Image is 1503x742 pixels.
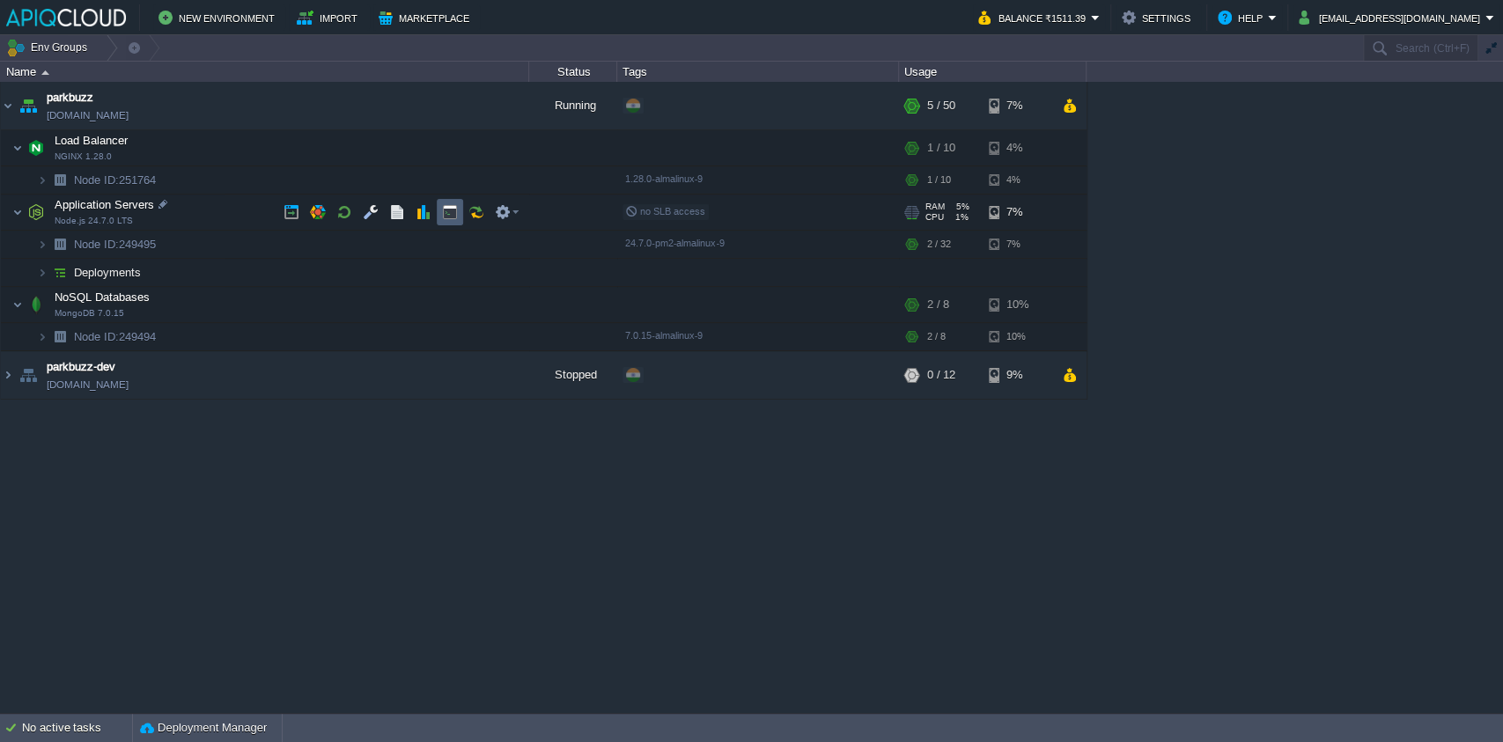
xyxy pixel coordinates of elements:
[53,197,157,212] span: Application Servers
[989,166,1046,194] div: 4%
[72,237,158,252] span: 249495
[927,130,955,165] div: 1 / 10
[47,376,129,393] a: [DOMAIN_NAME]
[24,195,48,230] img: AMDAwAAAACH5BAEAAAAALAAAAAABAAEAAAICRAEAOw==
[925,202,945,212] span: RAM
[48,166,72,194] img: AMDAwAAAACH5BAEAAAAALAAAAAABAAEAAAICRAEAOw==
[55,216,133,226] span: Node.js 24.7.0 LTS
[625,173,703,184] span: 1.28.0-almalinux-9
[12,195,23,230] img: AMDAwAAAACH5BAEAAAAALAAAAAABAAEAAAICRAEAOw==
[625,330,703,341] span: 7.0.15-almalinux-9
[925,212,944,223] span: CPU
[625,206,705,217] span: no SLB access
[989,82,1046,129] div: 7%
[12,130,23,165] img: AMDAwAAAACH5BAEAAAAALAAAAAABAAEAAAICRAEAOw==
[74,173,119,187] span: Node ID:
[1218,7,1268,28] button: Help
[1299,7,1485,28] button: [EMAIL_ADDRESS][DOMAIN_NAME]
[72,329,158,344] a: Node ID:249494
[989,287,1046,322] div: 10%
[16,351,41,399] img: AMDAwAAAACH5BAEAAAAALAAAAAABAAEAAAICRAEAOw==
[72,173,158,187] a: Node ID:251764
[37,323,48,350] img: AMDAwAAAACH5BAEAAAAALAAAAAABAAEAAAICRAEAOw==
[37,166,48,194] img: AMDAwAAAACH5BAEAAAAALAAAAAABAAEAAAICRAEAOw==
[22,714,132,742] div: No active tasks
[72,173,158,187] span: 251764
[55,308,124,319] span: MongoDB 7.0.15
[74,238,119,251] span: Node ID:
[989,323,1046,350] div: 10%
[24,287,48,322] img: AMDAwAAAACH5BAEAAAAALAAAAAABAAEAAAICRAEAOw==
[1,82,15,129] img: AMDAwAAAACH5BAEAAAAALAAAAAABAAEAAAICRAEAOw==
[53,198,157,211] a: Application ServersNode.js 24.7.0 LTS
[140,719,267,737] button: Deployment Manager
[48,259,72,286] img: AMDAwAAAACH5BAEAAAAALAAAAAABAAEAAAICRAEAOw==
[6,9,126,26] img: APIQCloud
[927,323,946,350] div: 2 / 8
[927,351,955,399] div: 0 / 12
[47,89,93,107] a: parkbuzz
[74,330,119,343] span: Node ID:
[16,82,41,129] img: AMDAwAAAACH5BAEAAAAALAAAAAABAAEAAAICRAEAOw==
[55,151,112,162] span: NGINX 1.28.0
[53,134,130,147] a: Load BalancerNGINX 1.28.0
[72,329,158,344] span: 249494
[2,62,528,82] div: Name
[1122,7,1196,28] button: Settings
[529,82,617,129] div: Running
[72,237,158,252] a: Node ID:249495
[978,7,1091,28] button: Balance ₹1511.39
[618,62,898,82] div: Tags
[989,351,1046,399] div: 9%
[927,166,951,194] div: 1 / 10
[47,107,129,124] a: [DOMAIN_NAME]
[989,130,1046,165] div: 4%
[53,290,152,304] a: NoSQL DatabasesMongoDB 7.0.15
[989,195,1046,230] div: 7%
[48,323,72,350] img: AMDAwAAAACH5BAEAAAAALAAAAAABAAEAAAICRAEAOw==
[529,351,617,399] div: Stopped
[530,62,616,82] div: Status
[48,231,72,258] img: AMDAwAAAACH5BAEAAAAALAAAAAABAAEAAAICRAEAOw==
[989,231,1046,258] div: 7%
[24,130,48,165] img: AMDAwAAAACH5BAEAAAAALAAAAAABAAEAAAICRAEAOw==
[951,212,969,223] span: 1%
[53,290,152,305] span: NoSQL Databases
[41,70,49,75] img: AMDAwAAAACH5BAEAAAAALAAAAAABAAEAAAICRAEAOw==
[53,133,130,148] span: Load Balancer
[12,287,23,322] img: AMDAwAAAACH5BAEAAAAALAAAAAABAAEAAAICRAEAOw==
[952,202,969,212] span: 5%
[158,7,280,28] button: New Environment
[927,287,949,322] div: 2 / 8
[37,259,48,286] img: AMDAwAAAACH5BAEAAAAALAAAAAABAAEAAAICRAEAOw==
[1,351,15,399] img: AMDAwAAAACH5BAEAAAAALAAAAAABAAEAAAICRAEAOw==
[6,35,93,60] button: Env Groups
[927,82,955,129] div: 5 / 50
[625,238,725,248] span: 24.7.0-pm2-almalinux-9
[297,7,363,28] button: Import
[72,265,144,280] a: Deployments
[900,62,1086,82] div: Usage
[927,231,951,258] div: 2 / 32
[47,358,115,376] a: parkbuzz-dev
[379,7,475,28] button: Marketplace
[37,231,48,258] img: AMDAwAAAACH5BAEAAAAALAAAAAABAAEAAAICRAEAOw==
